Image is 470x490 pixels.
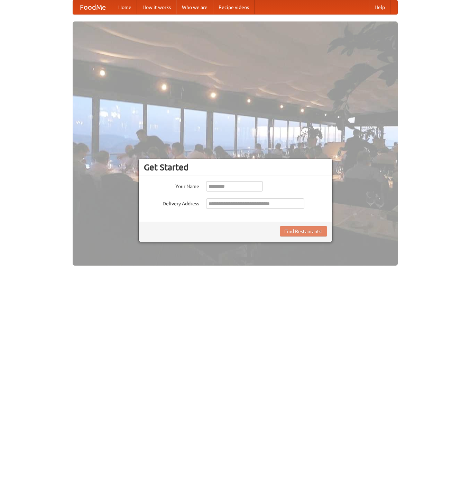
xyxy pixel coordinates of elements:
[144,162,327,172] h3: Get Started
[176,0,213,14] a: Who we are
[213,0,255,14] a: Recipe videos
[144,198,199,207] label: Delivery Address
[113,0,137,14] a: Home
[137,0,176,14] a: How it works
[280,226,327,237] button: Find Restaurants!
[73,0,113,14] a: FoodMe
[144,181,199,190] label: Your Name
[369,0,390,14] a: Help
